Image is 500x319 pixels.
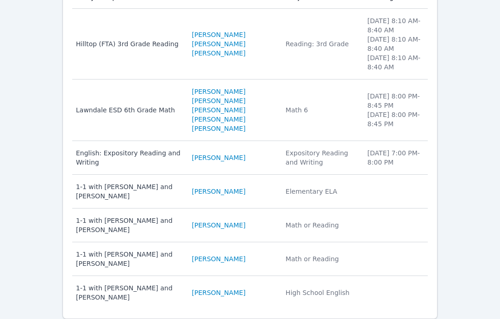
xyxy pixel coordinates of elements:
li: [DATE] 7:00 PM - 8:00 PM [368,148,422,167]
tr: 1-1 with [PERSON_NAME] and [PERSON_NAME][PERSON_NAME]Math or Reading [72,209,428,242]
div: 1-1 with [PERSON_NAME] and [PERSON_NAME] [76,216,181,234]
a: [PERSON_NAME] [192,288,245,297]
div: Lawndale ESD 6th Grade Math [76,105,181,115]
div: 1-1 with [PERSON_NAME] and [PERSON_NAME] [76,250,181,268]
div: Reading: 3rd Grade [286,39,356,49]
div: 1-1 with [PERSON_NAME] and [PERSON_NAME] [76,283,181,302]
a: [PERSON_NAME] [192,153,245,162]
div: Math 6 [286,105,356,115]
a: [PERSON_NAME] [192,221,245,230]
a: [PERSON_NAME] [192,254,245,264]
a: [PERSON_NAME] [PERSON_NAME] [192,87,275,105]
li: [DATE] 8:00 PM - 8:45 PM [368,92,422,110]
tr: 1-1 with [PERSON_NAME] and [PERSON_NAME][PERSON_NAME]Elementary ELA [72,175,428,209]
li: [DATE] 8:00 PM - 8:45 PM [368,110,422,129]
div: Elementary ELA [286,187,356,196]
div: Hilltop (FTA) 3rd Grade Reading [76,39,181,49]
tr: Hilltop (FTA) 3rd Grade Reading[PERSON_NAME][PERSON_NAME][PERSON_NAME]Reading: 3rd Grade[DATE] 8:... [72,9,428,80]
a: [PERSON_NAME] [192,115,245,124]
tr: 1-1 with [PERSON_NAME] and [PERSON_NAME][PERSON_NAME]Math or Reading [72,242,428,276]
li: [DATE] 8:10 AM - 8:40 AM [368,53,422,72]
tr: 1-1 with [PERSON_NAME] and [PERSON_NAME][PERSON_NAME]High School English [72,276,428,309]
div: 1-1 with [PERSON_NAME] and [PERSON_NAME] [76,182,181,201]
a: [PERSON_NAME] [192,30,245,39]
a: [PERSON_NAME] [192,39,245,49]
li: [DATE] 8:10 AM - 8:40 AM [368,16,422,35]
li: [DATE] 8:10 AM - 8:40 AM [368,35,422,53]
a: [PERSON_NAME] [192,105,245,115]
div: English: Expository Reading and Writing [76,148,181,167]
div: Math or Reading [286,221,356,230]
tr: English: Expository Reading and Writing[PERSON_NAME]Expository Reading and Writing[DATE] 7:00 PM-... [72,141,428,175]
div: Math or Reading [286,254,356,264]
a: [PERSON_NAME] [192,187,245,196]
tr: Lawndale ESD 6th Grade Math[PERSON_NAME] [PERSON_NAME][PERSON_NAME][PERSON_NAME][PERSON_NAME]Math... [72,80,428,141]
div: Expository Reading and Writing [286,148,356,167]
div: High School English [286,288,356,297]
a: [PERSON_NAME] [192,124,245,133]
a: [PERSON_NAME] [192,49,245,58]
